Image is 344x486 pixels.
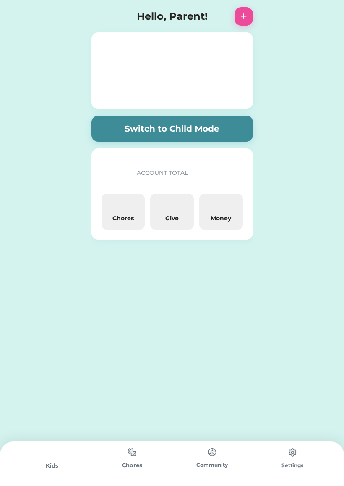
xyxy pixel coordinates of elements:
div: Kids [12,462,92,470]
img: type%3Dchores%2C%20state%3Ddefault.svg [284,444,301,461]
div: ACCOUNT TOTAL [137,169,197,177]
button: Switch to Child Mode [91,116,253,142]
div: Settings [252,462,332,469]
div: Chores [92,461,172,470]
img: type%3Dchores%2C%20state%3Ddefault.svg [124,444,141,460]
img: yH5BAEAAAAALAAAAAABAAEAAAIBRAA7 [118,201,128,211]
img: yH5BAEAAAAALAAAAAABAAEAAAIBRAA7 [216,201,226,211]
div: Chores [105,214,142,223]
img: yH5BAEAAAAALAAAAAABAAEAAAIBRAA7 [113,35,231,106]
div: Money [203,214,240,223]
div: Community [172,461,252,469]
button: + [235,7,253,26]
img: yH5BAEAAAAALAAAAAABAAEAAAIBRAA7 [102,158,128,185]
h4: Hello, Parent! [137,9,208,24]
img: type%3Dchores%2C%20state%3Ddefault.svg [204,444,221,460]
img: yH5BAEAAAAALAAAAAABAAEAAAIBRAA7 [91,7,110,26]
img: yH5BAEAAAAALAAAAAABAAEAAAIBRAA7 [167,201,177,211]
div: Give [154,214,190,223]
img: yH5BAEAAAAALAAAAAABAAEAAAIBRAA7 [44,444,60,461]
